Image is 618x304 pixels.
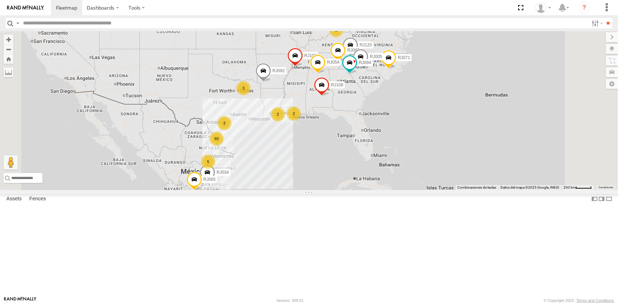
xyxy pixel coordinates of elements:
div: 2 [217,116,231,130]
span: 200 km [563,185,576,189]
span: RJ071 [398,55,410,60]
div: Version: 309.01 [277,298,304,303]
label: Map Settings [606,79,618,89]
span: RJ065 [204,177,216,182]
a: Terms and Conditions [577,298,614,303]
div: Reynaldo Alvarado [533,2,554,13]
label: Search Query [15,18,21,28]
span: RJ092 [273,68,285,73]
a: Visit our Website [4,297,36,304]
label: Hide Summary Table [606,194,613,204]
img: rand-logo.svg [7,5,44,10]
div: 3 [236,81,251,95]
div: 93 [210,132,224,146]
label: Fences [26,194,50,204]
span: RJ108 [331,82,343,87]
button: Zoom in [4,35,13,44]
a: Condiciones (se abre en una nueva pestaña) [599,186,613,189]
label: Assets [3,194,25,204]
i: ? [579,2,590,13]
button: Combinaciones de teclas [457,185,496,190]
span: Datos del mapa ©2025 Google, INEGI [500,185,559,189]
label: Search Filter Options [589,18,604,28]
span: RJ102 [304,53,317,58]
button: Zoom out [4,44,13,54]
button: Escala del mapa: 200 km por 42 píxeles [561,185,594,190]
div: © Copyright 2025 - [544,298,614,303]
label: Dock Summary Table to the Left [591,194,598,204]
div: 5 [201,155,215,169]
span: RJ054 [327,59,339,64]
div: 2 [287,107,301,121]
div: 2 [329,23,343,37]
button: Arrastra el hombrecito naranja al mapa para abrir Street View [4,155,18,170]
span: RJ094 [359,60,371,65]
label: Dock Summary Table to the Right [598,194,605,204]
button: Zoom Home [4,54,13,64]
label: Measure [4,67,13,77]
span: RJ085 [347,48,360,53]
div: 2 [271,107,285,121]
span: RJ034 [217,170,229,174]
span: RJ005 [370,54,382,59]
span: RJ120 [360,42,372,47]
